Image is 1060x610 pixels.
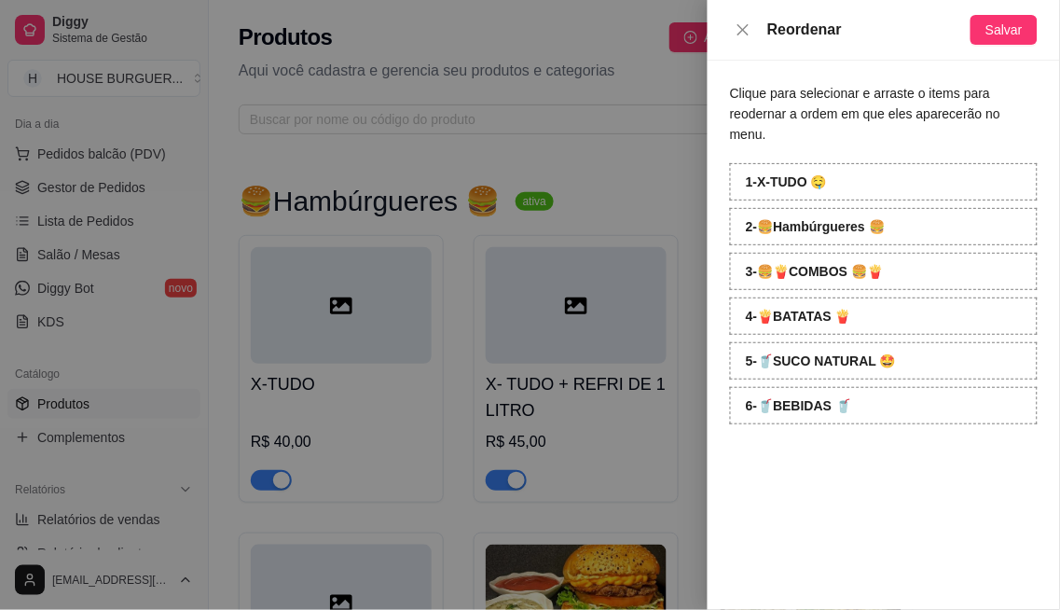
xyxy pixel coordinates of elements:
[746,309,851,324] strong: 4 - 🍟BATATAS 🍟
[746,264,883,279] strong: 3 - 🍔🍟COMBOS 🍔🍟
[730,21,756,39] button: Close
[985,20,1023,40] span: Salvar
[746,354,896,368] strong: 5 - 🥤SUCO NATURAL 🤩
[746,174,827,189] strong: 1 - X-TUDO 🤤
[736,22,750,37] span: close
[746,398,851,413] strong: 6 - 🥤BEBIDAS 🥤
[767,19,971,41] div: Reordenar
[746,219,885,234] strong: 2 - 🍔Hambúrgueres 🍔
[730,86,1000,142] span: Clique para selecionar e arraste o items para reodernar a ordem em que eles aparecerão no menu.
[971,15,1038,45] button: Salvar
